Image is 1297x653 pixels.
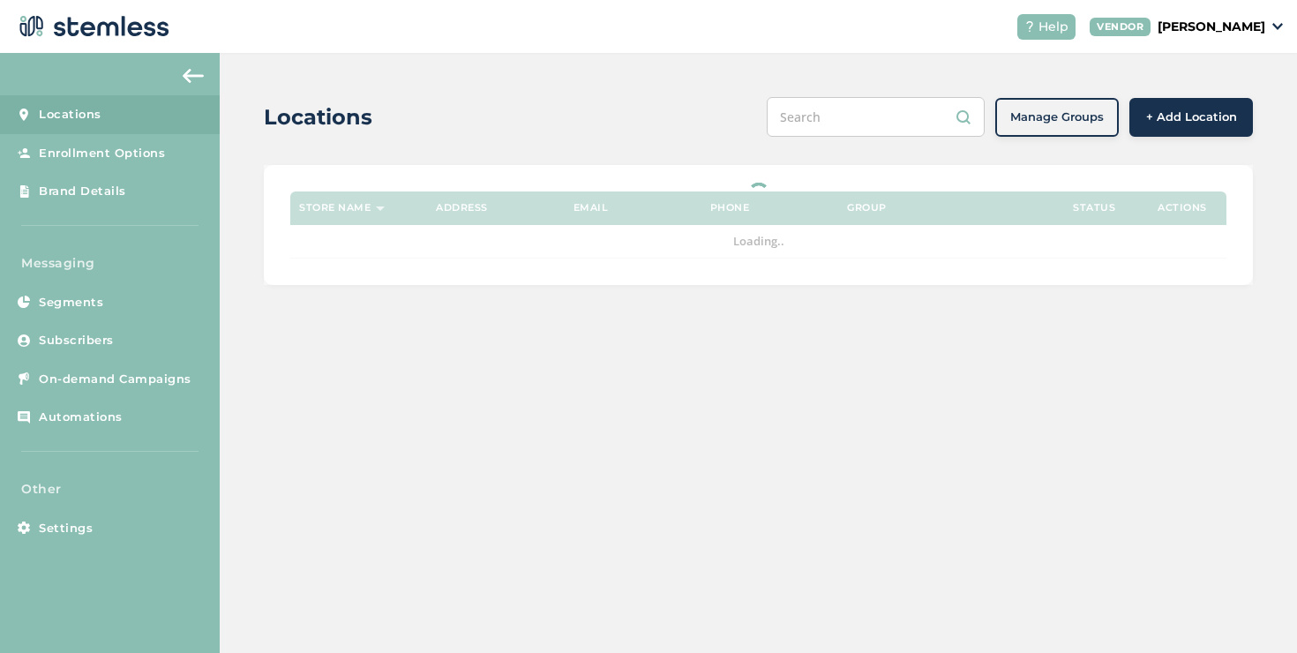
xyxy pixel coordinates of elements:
span: + Add Location [1146,109,1237,126]
p: [PERSON_NAME] [1158,18,1265,36]
span: Enrollment Options [39,145,165,162]
img: logo-dark-0685b13c.svg [14,9,169,44]
span: Subscribers [39,332,114,349]
div: VENDOR [1090,18,1151,36]
img: icon-help-white-03924b79.svg [1024,21,1035,32]
button: + Add Location [1129,98,1253,137]
img: icon-arrow-back-accent-c549486e.svg [183,69,204,83]
span: Segments [39,294,103,311]
span: Help [1038,18,1068,36]
input: Search [767,97,985,137]
span: Settings [39,520,93,537]
iframe: Chat Widget [1209,568,1297,653]
button: Manage Groups [995,98,1119,137]
h2: Locations [264,101,372,133]
span: On-demand Campaigns [39,371,191,388]
span: Locations [39,106,101,124]
span: Automations [39,409,123,426]
span: Brand Details [39,183,126,200]
img: icon_down-arrow-small-66adaf34.svg [1272,23,1283,30]
span: Manage Groups [1010,109,1104,126]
